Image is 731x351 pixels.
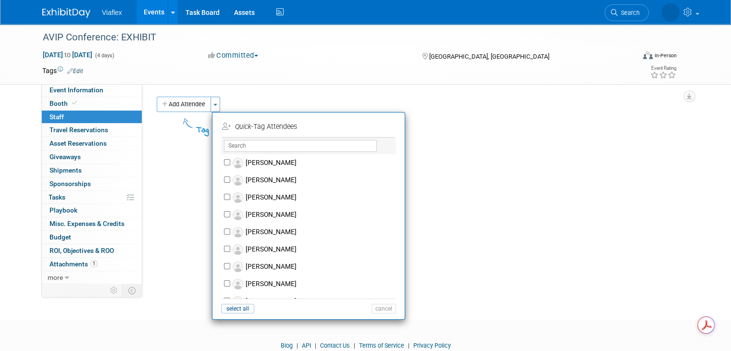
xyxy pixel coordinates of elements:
[233,210,243,220] img: Associate-Profile-5.png
[50,260,98,268] span: Attachments
[50,180,91,188] span: Sponsorships
[42,271,142,284] a: more
[42,191,142,204] a: Tasks
[42,231,142,244] a: Budget
[42,111,142,124] a: Staff
[42,244,142,257] a: ROI, Objectives & ROO
[302,342,311,349] a: API
[233,192,243,203] img: Associate-Profile-5.png
[50,113,64,121] span: Staff
[106,284,123,297] td: Personalize Event Tab Strip
[413,342,451,349] a: Privacy Policy
[230,189,399,206] label: [PERSON_NAME]
[63,51,72,59] span: to
[42,124,142,137] a: Travel Reservations
[90,260,98,267] span: 1
[50,126,108,134] span: Travel Reservations
[230,172,399,189] label: [PERSON_NAME]
[230,241,399,258] label: [PERSON_NAME]
[643,51,653,59] img: Format-Inperson.png
[233,158,243,168] img: Associate-Profile-5.png
[233,244,243,255] img: Associate-Profile-5.png
[72,100,77,106] i: Booth reservation complete
[50,220,124,227] span: Misc. Expenses & Credits
[230,276,399,293] label: [PERSON_NAME]
[42,137,142,150] a: Asset Reservations
[406,342,412,349] span: |
[294,342,300,349] span: |
[233,227,243,238] img: Associate-Profile-5.png
[661,3,680,22] img: Deb Johnson
[233,296,243,307] img: Associate-Profile-5.png
[42,50,93,59] span: [DATE] [DATE]
[372,304,396,313] button: cancel
[351,342,358,349] span: |
[230,154,399,172] label: [PERSON_NAME]
[281,342,293,349] a: Blog
[224,140,377,152] input: Search
[235,123,251,131] i: Quick
[196,124,369,137] div: Tag People
[221,304,254,313] button: select all
[230,206,399,224] label: [PERSON_NAME]
[49,193,65,201] span: Tasks
[42,8,90,18] img: ExhibitDay
[123,284,142,297] td: Toggle Event Tabs
[102,9,122,16] span: Viaflex
[50,153,81,161] span: Giveaways
[233,262,243,272] img: Associate-Profile-5.png
[42,164,142,177] a: Shipments
[67,68,83,75] a: Edit
[42,150,142,163] a: Giveaways
[429,53,549,60] span: [GEOGRAPHIC_DATA], [GEOGRAPHIC_DATA]
[50,139,107,147] span: Asset Reservations
[618,9,640,16] span: Search
[50,86,103,94] span: Event Information
[583,50,677,64] div: Event Format
[650,66,676,71] div: Event Rating
[320,342,350,349] a: Contact Us
[50,100,79,107] span: Booth
[50,166,82,174] span: Shipments
[654,52,677,59] div: In-Person
[42,177,142,190] a: Sponsorships
[205,50,262,61] button: Committed
[42,204,142,217] a: Playbook
[39,29,623,46] div: AVIP Conference: EXHIBIT
[94,52,114,59] span: (4 days)
[42,66,83,75] td: Tags
[230,293,399,310] label: [PERSON_NAME]
[50,233,71,241] span: Budget
[50,247,114,254] span: ROI, Objectives & ROO
[157,97,211,112] button: Add Attendee
[233,279,243,289] img: Associate-Profile-5.png
[222,119,393,135] td: -Tag Attendees
[42,217,142,230] a: Misc. Expenses & Credits
[42,84,142,97] a: Event Information
[42,258,142,271] a: Attachments1
[50,206,77,214] span: Playbook
[48,274,63,281] span: more
[312,342,319,349] span: |
[605,4,649,21] a: Search
[359,342,404,349] a: Terms of Service
[230,224,399,241] label: [PERSON_NAME]
[230,258,399,276] label: [PERSON_NAME]
[233,175,243,186] img: Associate-Profile-5.png
[42,97,142,110] a: Booth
